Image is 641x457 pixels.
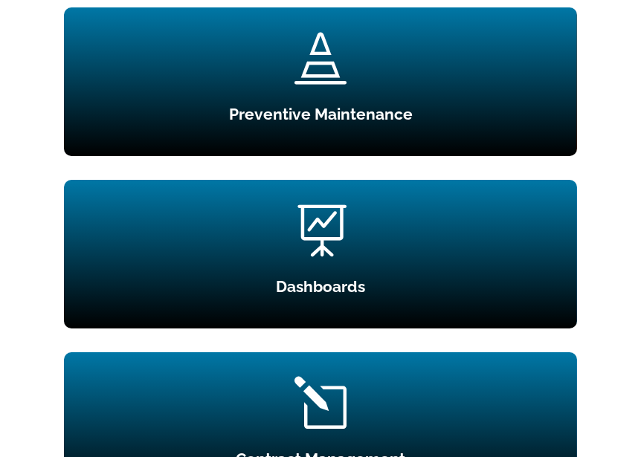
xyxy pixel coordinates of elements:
span:  [294,32,347,84]
span:  [294,204,347,256]
h4: Preventive Maintenance [64,106,577,129]
h4: Dashboards [64,279,577,302]
span: l [294,377,347,429]
iframe: Chat Widget [567,386,641,457]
